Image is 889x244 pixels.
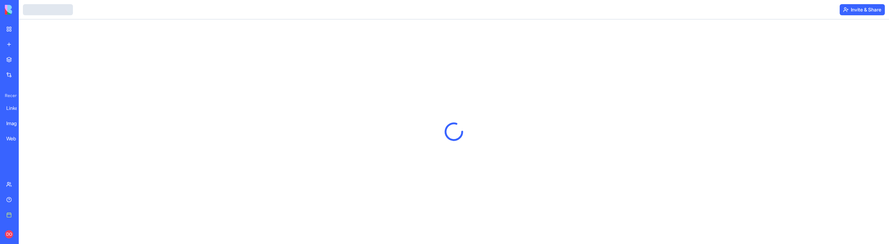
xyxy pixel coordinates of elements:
[6,135,26,142] div: Web Page Optimizer
[2,101,30,115] a: LinkedIn Profile Insights
[5,5,48,15] img: logo
[840,4,885,15] button: Invite & Share
[2,93,17,98] span: Recent
[2,132,30,146] a: Web Page Optimizer
[6,105,26,112] div: LinkedIn Profile Insights
[2,116,30,130] a: Image Generator
[5,230,13,238] span: DO
[6,120,26,127] div: Image Generator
